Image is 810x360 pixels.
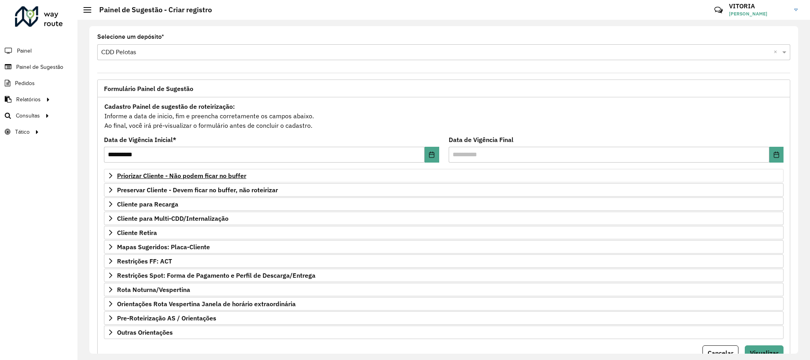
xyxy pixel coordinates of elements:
[104,226,784,239] a: Cliente Retira
[16,95,41,104] span: Relatórios
[104,269,784,282] a: Restrições Spot: Forma de Pagamento e Perfil de Descarga/Entrega
[17,47,32,55] span: Painel
[104,183,784,197] a: Preservar Cliente - Devem ficar no buffer, não roteirizar
[117,229,157,236] span: Cliente Retira
[117,244,210,250] span: Mapas Sugeridos: Placa-Cliente
[769,147,784,163] button: Choose Date
[15,128,30,136] span: Tático
[708,349,733,357] span: Cancelar
[104,240,784,254] a: Mapas Sugeridos: Placa-Cliente
[104,102,235,110] strong: Cadastro Painel de sugestão de roteirização:
[117,258,172,264] span: Restrições FF: ACT
[729,10,788,17] span: [PERSON_NAME]
[16,63,63,71] span: Painel de Sugestão
[117,329,173,335] span: Outras Orientações
[104,297,784,311] a: Orientações Rota Vespertina Janela de horário extraordinária
[710,2,727,19] a: Contato Rápido
[97,32,164,42] label: Selecione um depósito
[104,169,784,182] a: Priorizar Cliente - Não podem ficar no buffer
[425,147,439,163] button: Choose Date
[104,311,784,325] a: Pre-Roteirização AS / Orientações
[104,283,784,296] a: Rota Noturna/Vespertina
[449,135,514,144] label: Data de Vigência Final
[104,212,784,225] a: Cliente para Multi-CDD/Internalização
[117,201,178,207] span: Cliente para Recarga
[104,254,784,268] a: Restrições FF: ACT
[117,172,246,179] span: Priorizar Cliente - Não podem ficar no buffer
[91,6,212,14] h2: Painel de Sugestão - Criar registro
[15,79,35,87] span: Pedidos
[104,85,193,92] span: Formulário Painel de Sugestão
[117,187,278,193] span: Preservar Cliente - Devem ficar no buffer, não roteirizar
[104,135,176,144] label: Data de Vigência Inicial
[729,2,788,10] h3: VITORIA
[117,301,296,307] span: Orientações Rota Vespertina Janela de horário extraordinária
[104,101,784,131] div: Informe a data de inicio, fim e preencha corretamente os campos abaixo. Ao final, você irá pré-vi...
[117,315,216,321] span: Pre-Roteirização AS / Orientações
[117,272,315,279] span: Restrições Spot: Forma de Pagamento e Perfil de Descarga/Entrega
[774,47,780,57] span: Clear all
[104,326,784,339] a: Outras Orientações
[117,286,190,293] span: Rota Noturna/Vespertina
[117,215,228,222] span: Cliente para Multi-CDD/Internalização
[16,112,40,120] span: Consultas
[750,349,778,357] span: Visualizar
[104,197,784,211] a: Cliente para Recarga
